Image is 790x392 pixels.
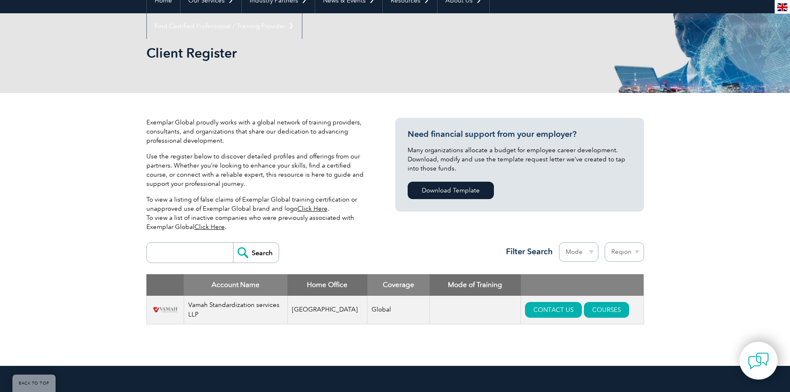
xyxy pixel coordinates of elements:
td: [GEOGRAPHIC_DATA] [287,296,367,324]
td: Vamah Standardization services LLP [184,296,287,324]
th: Account Name: activate to sort column descending [184,274,287,296]
a: BACK TO TOP [12,375,56,392]
a: CONTACT US [525,302,582,318]
th: Coverage: activate to sort column ascending [367,274,430,296]
th: : activate to sort column ascending [521,274,644,296]
input: Search [233,243,279,263]
p: Many organizations allocate a budget for employee career development. Download, modify and use th... [408,146,632,173]
th: Home Office: activate to sort column ascending [287,274,367,296]
a: Click Here [297,205,328,212]
img: en [777,3,788,11]
a: COURSES [584,302,629,318]
a: Find Certified Professional / Training Provider [147,13,302,39]
p: To view a listing of false claims of Exemplar Global training certification or unapproved use of ... [146,195,370,231]
td: Global [367,296,430,324]
img: 587208bd-e299-ea11-a812-000d3a79722d-logo.png [151,305,180,314]
h3: Filter Search [501,246,553,257]
th: Mode of Training: activate to sort column ascending [430,274,521,296]
h3: Need financial support from your employer? [408,129,632,139]
h2: Client Register [146,46,495,60]
p: Use the register below to discover detailed profiles and offerings from our partners. Whether you... [146,152,370,188]
p: Exemplar Global proudly works with a global network of training providers, consultants, and organ... [146,118,370,145]
a: Download Template [408,182,494,199]
img: contact-chat.png [748,351,769,371]
a: Click Here [194,223,225,231]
